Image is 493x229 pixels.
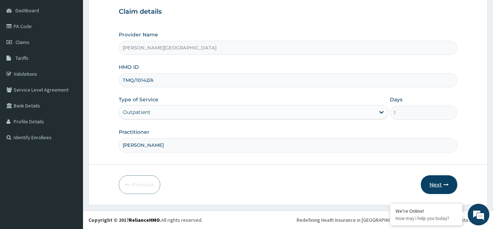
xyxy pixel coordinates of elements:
[297,216,488,224] div: Redefining Heath Insurance in [GEOGRAPHIC_DATA] using Telemedicine and Data Science!
[396,215,457,221] p: How may I help you today?
[16,39,30,45] span: Claims
[38,40,121,50] div: Chat with us now
[421,175,457,194] button: Next
[16,55,29,61] span: Tariffs
[4,153,138,178] textarea: Type your message and hit 'Enter'
[119,128,149,136] label: Practitioner
[16,7,39,14] span: Dashboard
[118,4,136,21] div: Minimize live chat window
[123,109,150,116] div: Outpatient
[119,175,160,194] button: Previous
[88,217,161,223] strong: Copyright © 2017 .
[119,73,457,87] input: Enter HMO ID
[13,36,29,54] img: d_794563401_company_1708531726252_794563401
[42,69,100,141] span: We're online!
[119,96,158,103] label: Type of Service
[119,8,457,16] h3: Claim details
[119,138,457,152] input: Enter Name
[119,31,158,38] label: Provider Name
[129,217,160,223] a: RelianceHMO
[83,211,493,229] footer: All rights reserved.
[390,96,402,103] label: Days
[396,208,457,214] div: We're Online!
[119,63,139,71] label: HMO ID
